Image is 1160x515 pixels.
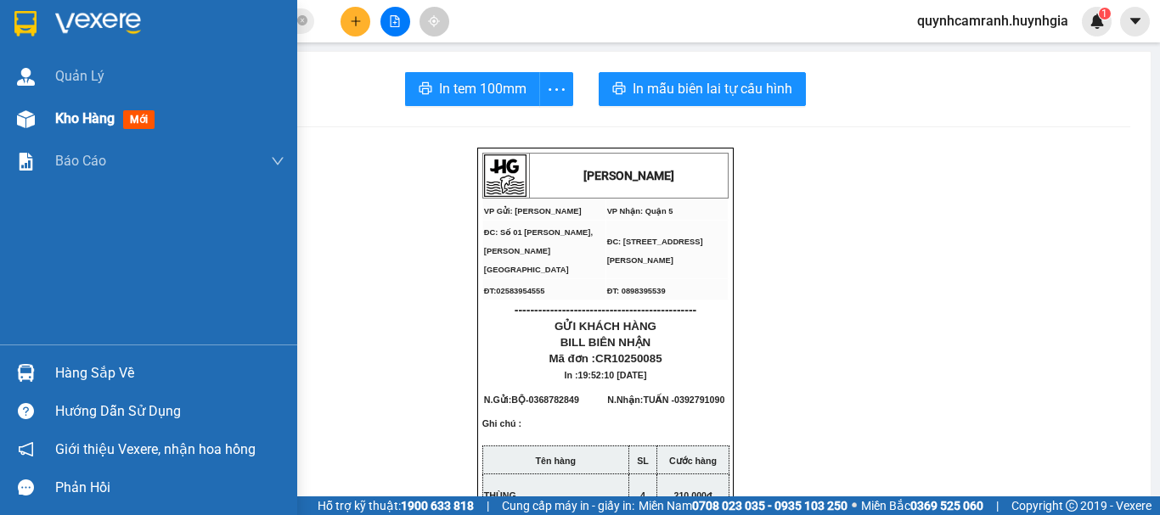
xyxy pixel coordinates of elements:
span: down [271,154,284,168]
span: file-add [389,15,401,27]
button: caret-down [1120,7,1150,36]
img: logo [484,154,527,197]
div: BỘ [14,35,133,55]
span: ⚪️ [852,502,857,509]
span: TUẤN - [643,395,724,405]
img: icon-new-feature [1090,14,1105,29]
span: N.Nhận: [607,395,724,405]
span: mới [123,110,155,129]
span: copyright [1066,500,1078,512]
sup: 1 [1099,8,1111,20]
strong: SL [637,456,649,466]
span: 4 [640,490,645,501]
span: close-circle [297,15,307,25]
span: N.Gửi: [484,395,579,405]
div: Cam Ranh [14,14,133,35]
span: Hỗ trợ kỹ thuật: [318,496,474,515]
span: GỬI KHÁCH HÀNG [555,320,656,333]
strong: Cước hàng [669,456,717,466]
span: ĐC: [STREET_ADDRESS][PERSON_NAME] [607,238,703,265]
span: ĐC: Số 01 [PERSON_NAME], [PERSON_NAME][GEOGRAPHIC_DATA] [484,228,593,274]
span: Chưa thu : [143,89,179,129]
button: printerIn mẫu biên lai tự cấu hình [599,72,806,106]
span: printer [419,81,432,98]
span: In mẫu biên lai tự cấu hình [633,78,792,99]
span: 19:52:10 [DATE] [578,370,647,380]
strong: 1900 633 818 [401,499,474,512]
div: Quận 5 [145,14,264,35]
div: Phản hồi [55,475,284,501]
strong: 0369 525 060 [910,499,983,512]
img: warehouse-icon [17,110,35,128]
div: TUẤN [145,35,264,55]
span: VP Gửi: [PERSON_NAME] [484,207,582,216]
span: Báo cáo [55,150,106,171]
span: Ghi chú : [482,418,521,442]
span: ĐT: 0898395539 [607,287,666,295]
img: logo-vxr [14,11,37,36]
span: BỘ [511,395,526,405]
span: close-circle [297,14,307,30]
span: CR10250085 [595,352,662,365]
span: Miền Nam [639,496,847,515]
div: 210.000 [143,89,266,131]
span: 0392791090 [674,395,724,405]
span: Mã đơn : [549,352,662,365]
span: BILL BIÊN NHẬN [560,336,651,349]
button: aim [420,7,449,36]
strong: [PERSON_NAME] [583,169,674,182]
div: Hướng dẫn sử dụng [55,399,284,424]
div: 0392791090 [145,55,264,79]
span: Cung cấp máy in - giấy in: [502,496,634,515]
strong: 0708 023 035 - 0935 103 250 [692,499,847,512]
span: Miền Bắc [861,496,983,515]
span: ---------------------------------------------- [515,303,696,316]
span: Giới thiệu Vexere, nhận hoa hồng [55,439,256,460]
span: In tem 100mm [439,78,527,99]
span: printer [612,81,626,98]
button: more [539,72,573,106]
span: Quản Lý [55,65,104,87]
span: Gửi: [14,16,41,34]
span: more [540,79,572,100]
span: | [996,496,999,515]
span: In : [565,370,647,380]
span: 210.000đ [674,490,712,501]
div: 0368782849 [14,55,133,79]
img: warehouse-icon [17,68,35,86]
span: ĐT:02583954555 [484,287,545,295]
span: notification [18,441,34,457]
span: 0368782849 [529,395,579,405]
span: | [487,496,489,515]
span: Kho hàng [55,110,115,126]
button: file-add [380,7,410,36]
span: quynhcamranh.huynhgia [904,10,1082,31]
span: message [18,479,34,495]
span: question-circle [18,403,34,419]
span: plus [350,15,362,27]
span: VP Nhận: Quận 5 [607,207,673,216]
span: caret-down [1128,14,1143,29]
strong: Tên hàng [536,456,576,466]
div: Hàng sắp về [55,361,284,386]
span: THÙNG [484,490,516,501]
button: plus [341,7,370,36]
span: 1 [1101,8,1107,20]
img: warehouse-icon [17,364,35,382]
img: solution-icon [17,153,35,171]
span: - [526,395,579,405]
button: printerIn tem 100mm [405,72,540,106]
span: Nhận: [145,16,186,34]
span: aim [428,15,440,27]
